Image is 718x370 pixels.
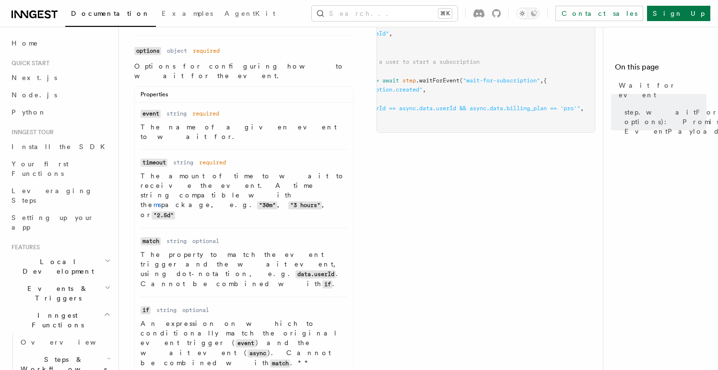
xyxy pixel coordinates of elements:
[12,143,111,150] span: Install the SDK
[615,77,706,104] a: Wait for event
[257,201,277,209] code: "30m"
[517,8,540,19] button: Toggle dark mode
[192,237,219,245] dd: optional
[141,250,347,289] p: The property to match the event trigger and the wait event, using dot-notation, e.g. . Cannot be ...
[152,211,175,220] code: "2.5d"
[156,306,177,314] dd: string
[8,35,113,52] a: Home
[12,38,38,48] span: Home
[219,3,281,26] a: AgentKit
[192,110,219,117] dd: required
[382,77,399,84] span: await
[288,201,322,209] code: "3 hours"
[335,86,423,93] span: "app/subscription.created"
[416,77,459,84] span: .waitForEvent
[402,77,416,84] span: step
[8,284,105,303] span: Events & Triggers
[247,349,268,358] code: async
[438,9,452,18] kbd: ⌘K
[12,108,47,116] span: Python
[312,6,458,21] button: Search...⌘K
[270,359,290,368] code: match
[389,30,392,37] span: ,
[141,159,167,167] code: timeout
[543,77,547,84] span: {
[376,77,379,84] span: =
[65,3,156,27] a: Documentation
[8,209,113,236] a: Setting up your app
[21,338,119,346] span: Overview
[8,253,113,280] button: Local Development
[555,6,643,21] a: Contact sales
[153,201,161,208] a: ms
[182,306,209,314] dd: optional
[167,47,187,55] dd: object
[134,61,353,81] p: Options for configuring how to wait for the event.
[325,105,580,112] span: "event.data.userId == async.data.userId && async.data.billing_plan == 'pro'"
[8,307,113,334] button: Inngest Functions
[540,77,543,84] span: ,
[8,128,54,136] span: Inngest tour
[647,6,710,21] a: Sign Up
[12,187,93,204] span: Leveraging Steps
[8,69,113,86] a: Next.js
[8,59,49,67] span: Quick start
[8,155,113,182] a: Your first Functions
[8,86,113,104] a: Node.js
[12,91,57,99] span: Node.js
[141,306,151,314] code: if
[141,122,347,141] p: The name of a given event to wait for.
[193,47,220,55] dd: required
[8,243,40,251] span: Features
[12,160,69,177] span: Your first Functions
[141,237,161,245] code: match
[235,339,256,347] code: event
[295,270,336,278] code: data.userId
[8,257,105,276] span: Local Development
[621,104,706,140] a: step.waitForEvent(id, options): Promise<null | EventPayload>
[459,77,463,84] span: (
[166,237,187,245] dd: string
[71,10,150,17] span: Documentation
[199,159,226,166] dd: required
[8,104,113,121] a: Python
[580,105,584,112] span: ,
[312,58,480,65] span: // Wait 30 days for a user to start a subscription
[615,61,706,77] h4: On this page
[135,91,353,103] div: Properties
[162,10,213,17] span: Examples
[134,47,161,55] code: options
[12,74,57,81] span: Next.js
[12,214,94,231] span: Setting up your app
[423,86,426,93] span: ,
[8,182,113,209] a: Leveraging Steps
[141,110,161,118] code: event
[141,171,347,220] p: The amount of time to wait to receive the event. A time string compatible with the package, e.g. ...
[173,159,193,166] dd: string
[8,280,113,307] button: Events & Triggers
[141,319,347,368] p: An expression on which to conditionally match the original event trigger ( ) and the wait event (...
[8,138,113,155] a: Install the SDK
[8,311,104,330] span: Inngest Functions
[224,10,275,17] span: AgentKit
[156,3,219,26] a: Examples
[17,334,113,351] a: Overview
[619,81,706,100] span: Wait for event
[322,280,332,289] code: if
[166,110,187,117] dd: string
[463,77,540,84] span: "wait-for-subscription"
